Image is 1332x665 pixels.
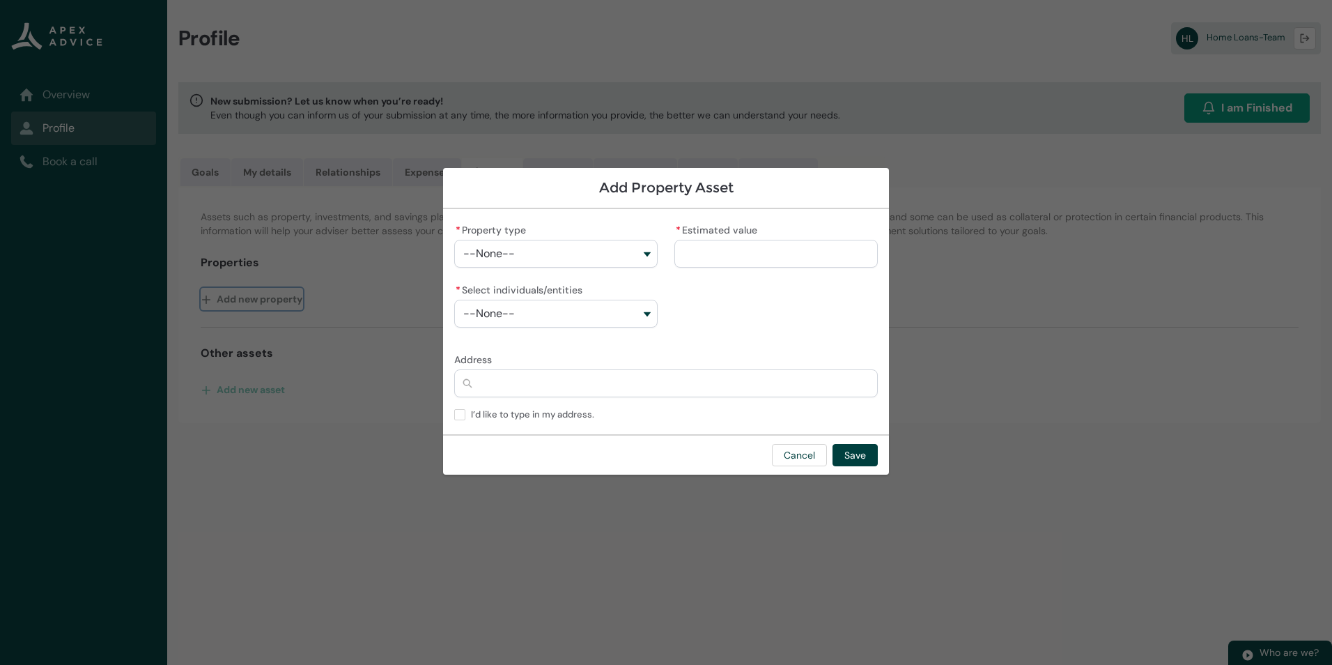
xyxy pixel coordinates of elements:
label: Property type [454,220,532,237]
label: Address [454,350,497,367]
button: Save [832,444,878,466]
label: Select individuals/entities [454,280,588,297]
button: Cancel [772,444,827,466]
span: --None-- [463,247,515,260]
abbr: required [456,284,460,296]
span: I’d like to type in my address. [471,406,600,420]
button: Property type [454,240,658,268]
abbr: required [676,224,681,236]
span: --None-- [463,307,515,320]
abbr: required [456,224,460,236]
label: Estimated value [674,220,763,237]
button: Select individuals/entities [454,300,658,328]
h1: Add Property Asset [454,179,878,197]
